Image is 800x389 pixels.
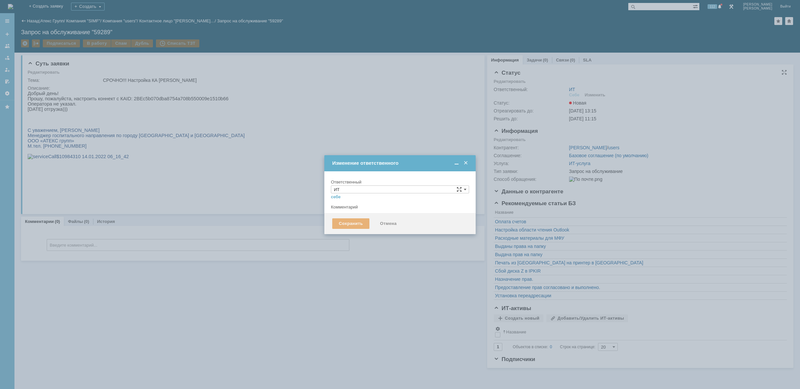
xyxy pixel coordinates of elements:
div: Ответственный [331,180,468,184]
span: Закрыть [463,160,469,166]
a: себе [331,194,341,200]
span: Свернуть (Ctrl + M) [453,160,460,166]
div: Изменение ответственного [332,160,469,166]
div: Комментарий [331,204,469,210]
span: ID [99,5,104,11]
span: Сложная форма [457,187,462,192]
